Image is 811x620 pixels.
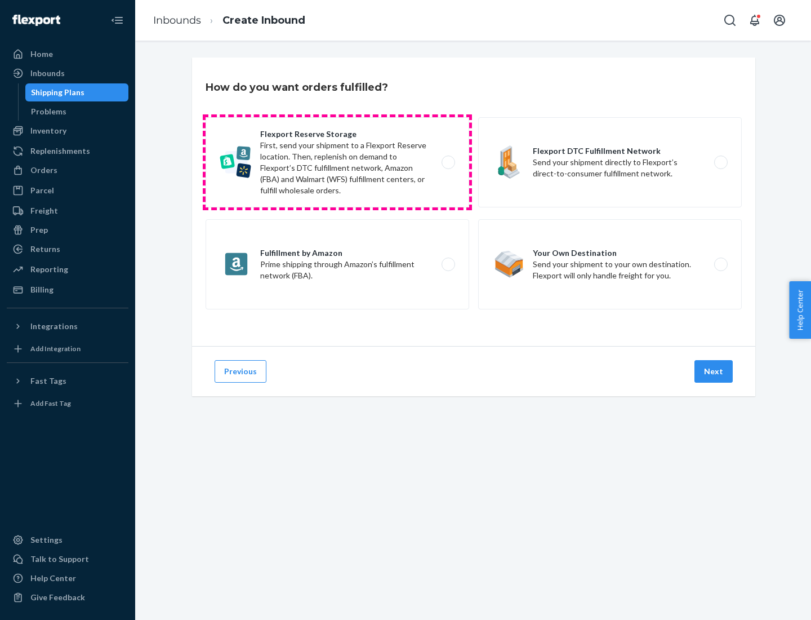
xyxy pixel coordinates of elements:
div: Integrations [30,321,78,332]
div: Replenishments [30,145,90,157]
a: Inventory [7,122,128,140]
div: Prep [30,224,48,236]
a: Create Inbound [222,14,305,26]
div: Freight [30,205,58,216]
div: Talk to Support [30,553,89,565]
button: Open account menu [768,9,791,32]
button: Open Search Box [719,9,741,32]
button: Integrations [7,317,128,335]
div: Parcel [30,185,54,196]
a: Help Center [7,569,128,587]
a: Orders [7,161,128,179]
button: Fast Tags [7,372,128,390]
div: Inbounds [30,68,65,79]
button: Open notifications [743,9,766,32]
a: Home [7,45,128,63]
a: Prep [7,221,128,239]
a: Reporting [7,260,128,278]
button: Give Feedback [7,588,128,606]
div: Reporting [30,264,68,275]
a: Add Fast Tag [7,395,128,413]
div: Problems [31,106,66,117]
a: Shipping Plans [25,83,129,101]
button: Close Navigation [106,9,128,32]
div: Add Fast Tag [30,398,71,408]
a: Billing [7,281,128,299]
div: Add Integration [30,344,81,353]
img: Flexport logo [12,15,60,26]
a: Inbounds [153,14,201,26]
div: Settings [30,534,63,546]
a: Freight [7,202,128,220]
ol: breadcrumbs [144,4,314,37]
button: Help Center [789,281,811,339]
div: Inventory [30,125,66,136]
button: Next [694,360,733,383]
a: Problems [25,103,129,121]
a: Returns [7,240,128,258]
a: Add Integration [7,340,128,358]
h3: How do you want orders fulfilled? [206,80,388,95]
a: Inbounds [7,64,128,82]
a: Talk to Support [7,550,128,568]
div: Orders [30,165,57,176]
div: Give Feedback [30,592,85,603]
a: Settings [7,531,128,549]
div: Shipping Plans [31,87,84,98]
div: Help Center [30,573,76,584]
div: Returns [30,243,60,255]
div: Billing [30,284,54,295]
a: Parcel [7,181,128,200]
button: Previous [215,360,266,383]
div: Fast Tags [30,375,66,387]
div: Home [30,48,53,60]
a: Replenishments [7,142,128,160]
